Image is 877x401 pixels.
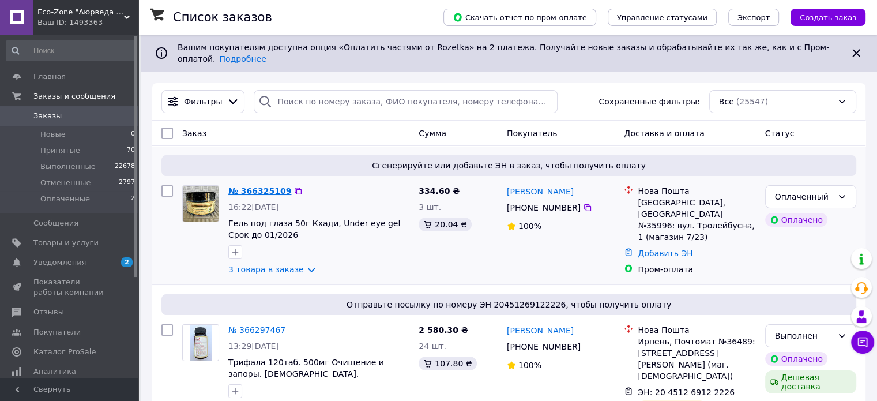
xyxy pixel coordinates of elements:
[190,325,212,361] img: Фото товару
[131,129,135,140] span: 0
[182,324,219,361] a: Фото товару
[518,361,541,370] span: 100%
[178,43,829,63] span: Вашим покупателям доступна опция «Оплатить частями от Rozetka» на 2 платежа. Получайте новые зака...
[166,299,852,310] span: Отправьте посылку по номеру ЭН 20451269122226, чтобы получить оплату
[443,9,596,26] button: Скачать отчет по пром-оплате
[173,10,272,24] h1: Список заказов
[617,13,707,22] span: Управление статусами
[453,12,587,23] span: Скачать отчет по пром-оплате
[33,277,107,298] span: Показатели работы компании
[638,336,755,382] div: Ирпень, Почтомат №36489: [STREET_ADDRESS][PERSON_NAME] (маг. [DEMOGRAPHIC_DATA])
[507,342,581,351] span: [PHONE_NUMBER]
[228,186,291,196] a: № 366325109
[518,222,541,231] span: 100%
[765,352,827,366] div: Оплачено
[728,9,779,26] button: Экспорт
[419,342,446,351] span: 24 шт.
[37,17,138,28] div: Ваш ID: 1493363
[419,218,471,231] div: 20.04 ₴
[765,129,795,138] span: Статус
[183,186,219,222] img: Фото товару
[228,219,400,239] a: Гель под глаза 50г Кхади, Under eye gel Срок до 01/2026
[6,40,136,61] input: Поиск
[228,265,304,274] a: 3 товара в заказе
[184,96,222,107] span: Фильтры
[419,325,468,335] span: 2 580.30 ₴
[33,257,86,268] span: Уведомления
[228,358,388,390] a: Трифала 120таб. 500мг Очищение и запоры. [DEMOGRAPHIC_DATA]. [GEOGRAPHIC_DATA]. Срок до 08/2027
[800,13,856,22] span: Создать заказ
[33,111,62,121] span: Заказы
[419,357,476,370] div: 107.80 ₴
[507,186,574,197] a: [PERSON_NAME]
[254,90,558,113] input: Поиск по номеру заказа, ФИО покупателя, номеру телефона, Email, номеру накладной
[419,186,460,196] span: 334.60 ₴
[765,370,856,393] div: Дешевая доставка
[765,213,827,227] div: Оплачено
[228,325,285,335] a: № 366297467
[775,190,833,203] div: Оплаченный
[736,97,768,106] span: (25547)
[737,13,770,22] span: Экспорт
[507,325,574,336] a: [PERSON_NAME]
[638,249,692,258] a: Добавить ЭН
[507,129,558,138] span: Покупатель
[33,238,99,248] span: Товары и услуги
[624,129,704,138] span: Доставка и оплата
[33,307,64,317] span: Отзывы
[775,329,833,342] div: Выполнен
[121,257,133,267] span: 2
[507,203,581,212] span: [PHONE_NUMBER]
[182,129,206,138] span: Заказ
[419,129,446,138] span: Сумма
[599,96,699,107] span: Сохраненные фильтры:
[40,178,91,188] span: Отмененные
[119,178,135,188] span: 2797
[166,160,852,171] span: Сгенерируйте или добавьте ЭН в заказ, чтобы получить оплату
[228,203,279,212] span: 16:22[DATE]
[40,162,96,172] span: Выполненные
[40,129,66,140] span: Новые
[127,145,135,156] span: 70
[33,366,76,377] span: Аналитика
[220,54,266,63] a: Подробнее
[779,12,865,21] a: Создать заказ
[37,7,124,17] span: Eco-Zone "Аюрведа для здоровья"
[638,197,755,243] div: [GEOGRAPHIC_DATA], [GEOGRAPHIC_DATA] №35996: вул. Тролейбусна, 1 (магазин 7/23)
[33,347,96,357] span: Каталог ProSale
[115,162,135,172] span: 22678
[33,327,81,338] span: Покупатели
[638,264,755,275] div: Пром-оплата
[638,324,755,336] div: Нова Пошта
[131,194,135,204] span: 2
[638,388,735,397] span: ЭН: 20 4512 6912 2226
[791,9,865,26] button: Создать заказ
[719,96,734,107] span: Все
[638,185,755,197] div: Нова Пошта
[182,185,219,222] a: Фото товару
[40,194,90,204] span: Оплаченные
[33,72,66,82] span: Главная
[608,9,717,26] button: Управление статусами
[33,91,115,102] span: Заказы и сообщения
[228,342,279,351] span: 13:29[DATE]
[33,218,78,228] span: Сообщения
[851,331,874,354] button: Чат с покупателем
[40,145,80,156] span: Принятые
[419,203,441,212] span: 3 шт.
